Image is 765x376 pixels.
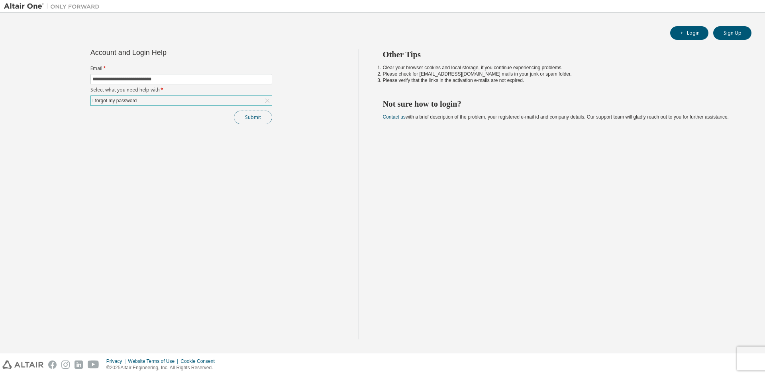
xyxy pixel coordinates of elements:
[383,71,738,77] li: Please check for [EMAIL_ADDRESS][DOMAIN_NAME] mails in your junk or spam folder.
[106,358,128,364] div: Privacy
[61,360,70,369] img: instagram.svg
[91,96,138,105] div: I forgot my password
[106,364,220,371] p: © 2025 Altair Engineering, Inc. All Rights Reserved.
[383,77,738,84] li: Please verify that the links in the activation e-mails are not expired.
[383,64,738,71] li: Clear your browser cookies and local storage, if you continue experiencing problems.
[48,360,57,369] img: facebook.svg
[383,99,738,109] h2: Not sure how to login?
[2,360,43,369] img: altair_logo.svg
[383,114,406,120] a: Contact us
[670,26,708,40] button: Login
[128,358,180,364] div: Website Terms of Use
[713,26,751,40] button: Sign Up
[91,96,272,105] div: I forgot my password
[383,49,738,60] h2: Other Tips
[88,360,99,369] img: youtube.svg
[90,49,236,56] div: Account and Login Help
[4,2,104,10] img: Altair One
[383,114,729,120] span: with a brief description of the problem, your registered e-mail id and company details. Our suppo...
[75,360,83,369] img: linkedin.svg
[90,65,272,72] label: Email
[234,111,272,124] button: Submit
[180,358,219,364] div: Cookie Consent
[90,87,272,93] label: Select what you need help with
